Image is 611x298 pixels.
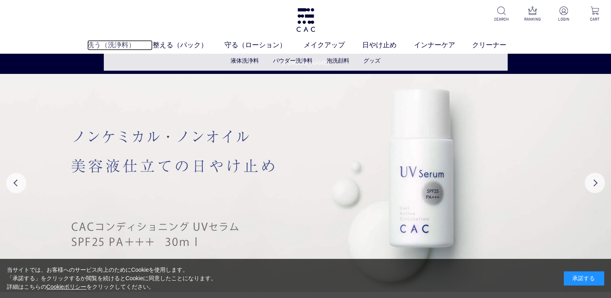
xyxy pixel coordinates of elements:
[87,40,153,50] a: 洗う（洗浄料）
[585,6,605,22] a: CART
[7,266,217,291] div: 当サイトでは、お客様へのサービス向上のためにCookieを使用します。 「承諾する」をクリックするか閲覧を続けるとCookieに同意したことになります。 詳細はこちらの をクリックしてください。
[273,57,313,64] a: パウダー洗浄料
[327,57,349,64] a: 泡洗顔料
[414,40,472,50] a: インナーケア
[491,16,511,22] p: SEARCH
[491,6,511,22] a: SEARCH
[585,173,605,193] button: Next
[585,16,605,22] p: CART
[523,6,542,22] a: RANKING
[304,40,362,50] a: メイクアップ
[231,57,259,64] a: 液体洗浄料
[6,173,26,193] button: Previous
[295,8,316,32] img: logo
[363,57,380,64] a: グッズ
[554,6,573,22] a: LOGIN
[225,40,304,50] a: 守る（ローション）
[46,283,87,290] a: Cookieポリシー
[362,40,414,50] a: 日やけ止め
[523,16,542,22] p: RANKING
[153,40,225,50] a: 整える（パック）
[564,271,604,285] div: 承諾する
[554,16,573,22] p: LOGIN
[472,40,524,50] a: クリーナー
